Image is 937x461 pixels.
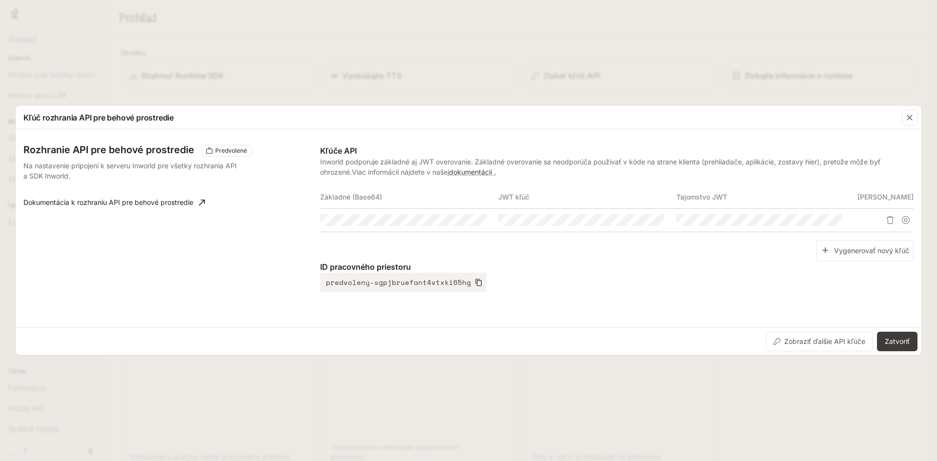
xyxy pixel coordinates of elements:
[834,246,909,254] font: Vygenerovať nový kľúč
[784,337,865,345] font: Zobraziť ďalšie API kľúče
[885,337,910,345] font: Zatvoriť
[449,168,496,176] a: dokumentácii .
[877,332,917,351] button: Zatvoriť
[857,193,914,201] font: [PERSON_NAME]
[326,277,471,287] font: predvolený-sgpjbruefant4vtxki65hg
[498,193,530,201] font: JWT kľúč
[352,168,449,176] font: Viac informácií nájdete v našej
[23,161,237,180] font: Na nastavenie pripojení k serveru Inworld pre všetky rozhrania API a SDK Inworld.
[320,193,382,201] font: Základné (Base64)
[882,212,898,228] button: Delete API key
[23,144,194,156] font: Rozhranie API pre behové prostredie
[320,158,880,176] font: Inworld podporuje základné aj JWT overovanie. Základné overovanie sa neodporúča používať v kóde n...
[320,273,487,292] button: predvolený-sgpjbruefant4vtxki65hg
[215,147,247,154] font: Predvolené
[904,428,927,451] iframe: Intercom live chat
[202,145,252,157] div: Tieto kľúče sa budú vzťahovať iba na váš aktuálny pracovný priestor.
[23,113,174,122] font: Kľúč rozhrania API pre behové prostredie
[816,240,914,261] button: Vygenerovať nový kľúč
[898,212,914,228] button: Suspend API key
[320,262,411,272] font: ID pracovného priestoru
[23,198,193,206] font: Dokumentácia k rozhraniu API pre behové prostredie
[766,332,873,351] button: Zobraziť ďalšie API kľúče
[676,193,727,201] font: Tajomstvo JWT
[20,193,209,212] a: Dokumentácia k rozhraniu API pre behové prostredie
[320,146,357,156] font: Kľúče API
